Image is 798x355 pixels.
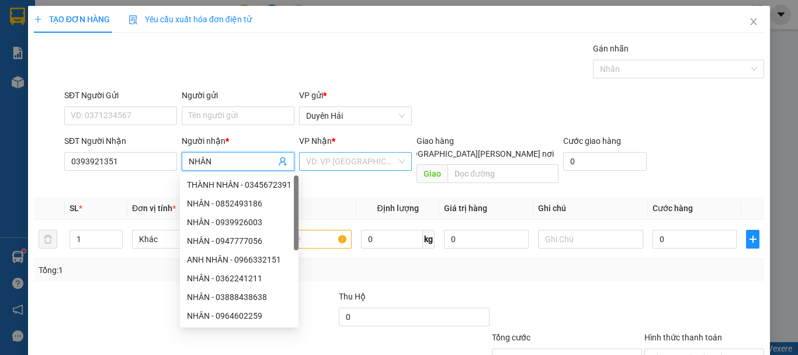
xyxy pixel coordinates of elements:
[187,291,292,304] div: NHÂN - 03888438638
[180,288,299,306] div: NHÂN - 03888438638
[339,292,366,301] span: Thu Hộ
[533,197,648,220] th: Ghi chú
[10,11,28,23] span: Gửi:
[76,10,195,36] div: [GEOGRAPHIC_DATA]
[180,306,299,325] div: NHÂN - 0964602259
[737,6,770,39] button: Close
[187,216,292,229] div: NHÂN - 0939926003
[417,164,447,183] span: Giao
[64,135,177,147] div: SĐT Người Nhận
[180,232,299,250] div: NHÂN - 0947777056
[653,204,693,213] span: Cước hàng
[278,157,287,166] span: user-add
[9,75,27,87] span: CR :
[34,15,110,24] span: TẠO ĐƠN HÀNG
[563,136,621,146] label: Cước giao hàng
[417,136,454,146] span: Giao hàng
[76,50,195,67] div: 0908600932
[132,204,176,213] span: Đơn vị tính
[180,175,299,194] div: THÀNH NHÂN - 0345672391
[76,36,195,50] div: LABO TÍN PHÁT
[299,136,332,146] span: VP Nhận
[64,89,177,102] div: SĐT Người Gửi
[182,135,294,147] div: Người nhận
[180,269,299,288] div: NHÂN - 0362241211
[394,147,558,160] span: [GEOGRAPHIC_DATA][PERSON_NAME] nơi
[747,235,759,244] span: plus
[180,194,299,213] div: NHÂN - 0852493186
[129,15,252,24] span: Yêu cầu xuất hóa đơn điện tử
[538,230,643,249] input: Ghi Chú
[129,15,138,25] img: icon
[34,15,42,23] span: plus
[644,333,722,342] label: Hình thức thanh toán
[180,213,299,232] div: NHÂN - 0939926003
[9,74,70,88] div: 30.000
[187,235,292,247] div: NHÂN - 0947777056
[180,250,299,269] div: ANH NHÂN - 0966332151
[423,230,435,249] span: kg
[306,107,405,125] span: Duyên Hải
[39,264,309,277] div: Tổng: 1
[76,10,104,22] span: Nhận:
[492,333,530,342] span: Tổng cước
[247,230,352,249] input: VD: Bàn, Ghế
[182,89,294,102] div: Người gửi
[749,17,758,26] span: close
[10,10,68,38] div: Duyên Hải
[139,230,230,248] span: Khác
[187,272,292,285] div: NHÂN - 0362241211
[444,204,487,213] span: Giá trị hàng
[447,164,558,183] input: Dọc đường
[444,230,528,249] input: 0
[187,197,292,210] div: NHÂN - 0852493186
[187,178,292,191] div: THÀNH NHÂN - 0345672391
[39,230,57,249] button: delete
[187,253,292,266] div: ANH NHÂN - 0966332151
[746,230,759,249] button: plus
[187,309,292,322] div: NHÂN - 0964602259
[593,44,629,53] label: Gán nhãn
[70,204,79,213] span: SL
[299,89,412,102] div: VP gửi
[377,204,418,213] span: Định lượng
[563,152,647,171] input: Cước giao hàng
